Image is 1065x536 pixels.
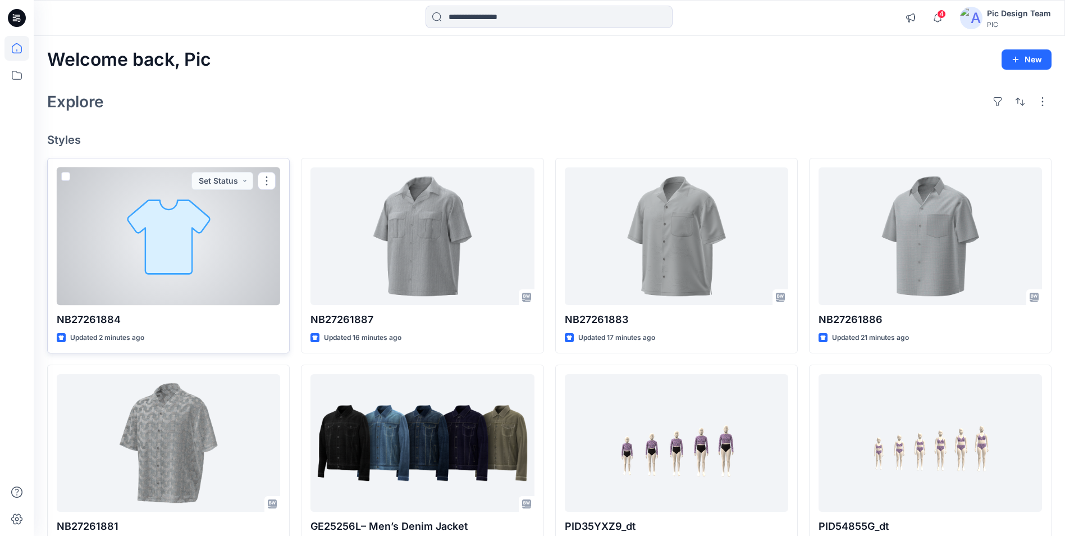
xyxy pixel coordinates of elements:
[819,167,1042,305] a: NB27261886
[832,332,909,344] p: Updated 21 minutes ago
[565,519,788,534] p: PID35YXZ9_dt
[310,374,534,512] a: GE25256L– Men’s Denim Jacket
[310,519,534,534] p: GE25256L– Men’s Denim Jacket
[819,312,1042,328] p: NB27261886
[57,167,280,305] a: NB27261884
[937,10,946,19] span: 4
[47,133,1052,147] h4: Styles
[819,374,1042,512] a: PID54855G_dt
[578,332,655,344] p: Updated 17 minutes ago
[987,20,1051,29] div: PIC
[819,519,1042,534] p: PID54855G_dt
[987,7,1051,20] div: Pic Design Team
[47,49,211,70] h2: Welcome back, Pic
[960,7,982,29] img: avatar
[47,93,104,111] h2: Explore
[57,374,280,512] a: NB27261881
[565,167,788,305] a: NB27261883
[324,332,401,344] p: Updated 16 minutes ago
[310,312,534,328] p: NB27261887
[70,332,144,344] p: Updated 2 minutes ago
[565,374,788,512] a: PID35YXZ9_dt
[1002,49,1052,70] button: New
[57,519,280,534] p: NB27261881
[57,312,280,328] p: NB27261884
[565,312,788,328] p: NB27261883
[310,167,534,305] a: NB27261887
